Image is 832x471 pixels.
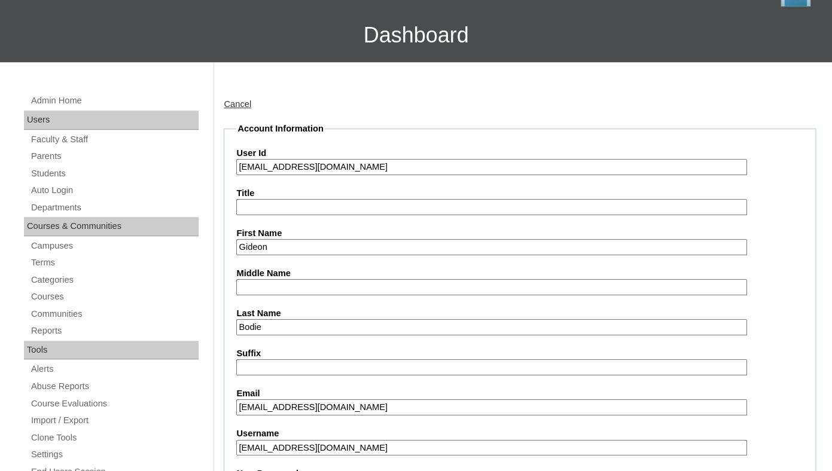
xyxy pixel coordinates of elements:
div: Users [24,111,199,130]
label: Email [236,387,803,400]
div: Tools [24,341,199,360]
a: Campuses [30,238,199,253]
label: Title [236,187,803,200]
label: Username [236,427,803,440]
a: Auto Login [30,183,199,198]
a: Communities [30,307,199,322]
legend: Account Information [236,123,324,135]
label: Last Name [236,307,803,320]
a: Courses [30,289,199,304]
a: Faculty & Staff [30,132,199,147]
div: Courses & Communities [24,217,199,236]
a: Cancel [224,99,251,109]
a: Departments [30,200,199,215]
h3: Dashboard [6,8,826,62]
a: Course Evaluations [30,396,199,411]
a: Categories [30,273,199,288]
label: Middle Name [236,267,803,280]
a: Admin Home [30,93,199,108]
label: User Id [236,147,803,160]
a: Parents [30,149,199,164]
a: Students [30,166,199,181]
a: Alerts [30,362,199,377]
label: First Name [236,227,803,240]
a: Reports [30,323,199,338]
label: Suffix [236,347,803,360]
a: Abuse Reports [30,379,199,394]
a: Clone Tools [30,430,199,445]
a: Terms [30,255,199,270]
a: Settings [30,447,199,462]
a: Import / Export [30,413,199,428]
